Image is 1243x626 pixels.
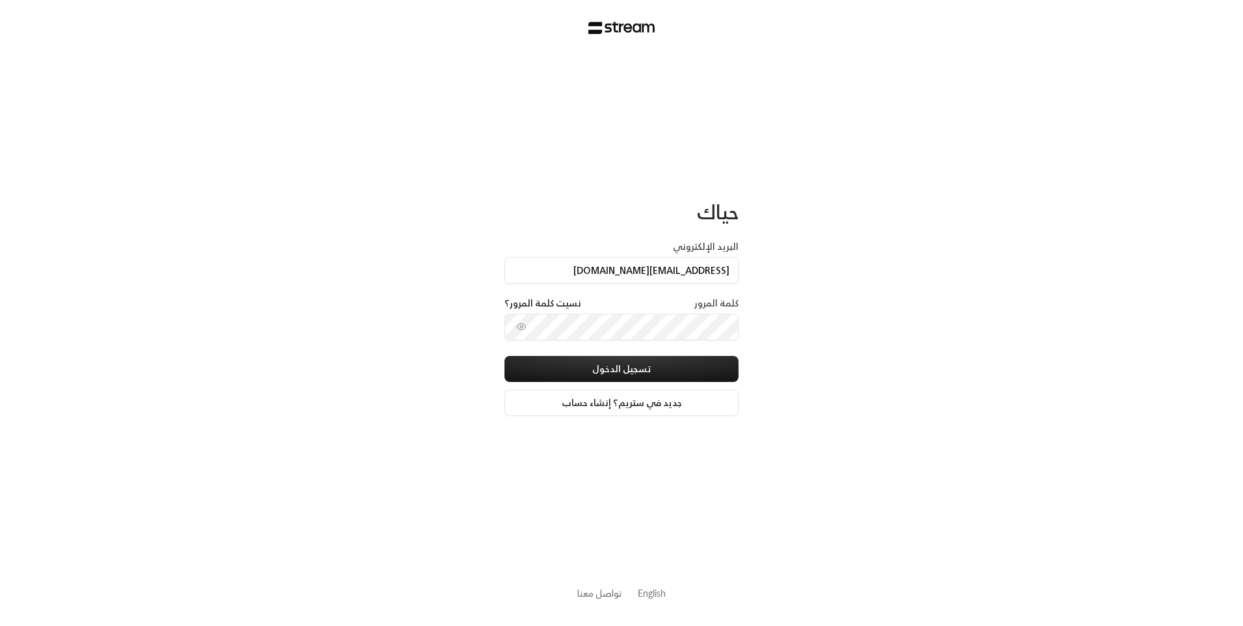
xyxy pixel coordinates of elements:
[504,297,581,310] a: نسيت كلمة المرور؟
[588,21,655,34] img: Stream Logo
[504,356,739,382] button: تسجيل الدخول
[577,586,622,600] button: تواصل معنا
[673,240,739,253] label: البريد الإلكتروني
[697,195,739,229] span: حياك
[694,297,739,310] label: كلمة المرور
[577,585,622,601] a: تواصل معنا
[638,581,666,605] a: English
[504,390,739,416] a: جديد في ستريم؟ إنشاء حساب
[511,316,532,337] button: toggle password visibility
